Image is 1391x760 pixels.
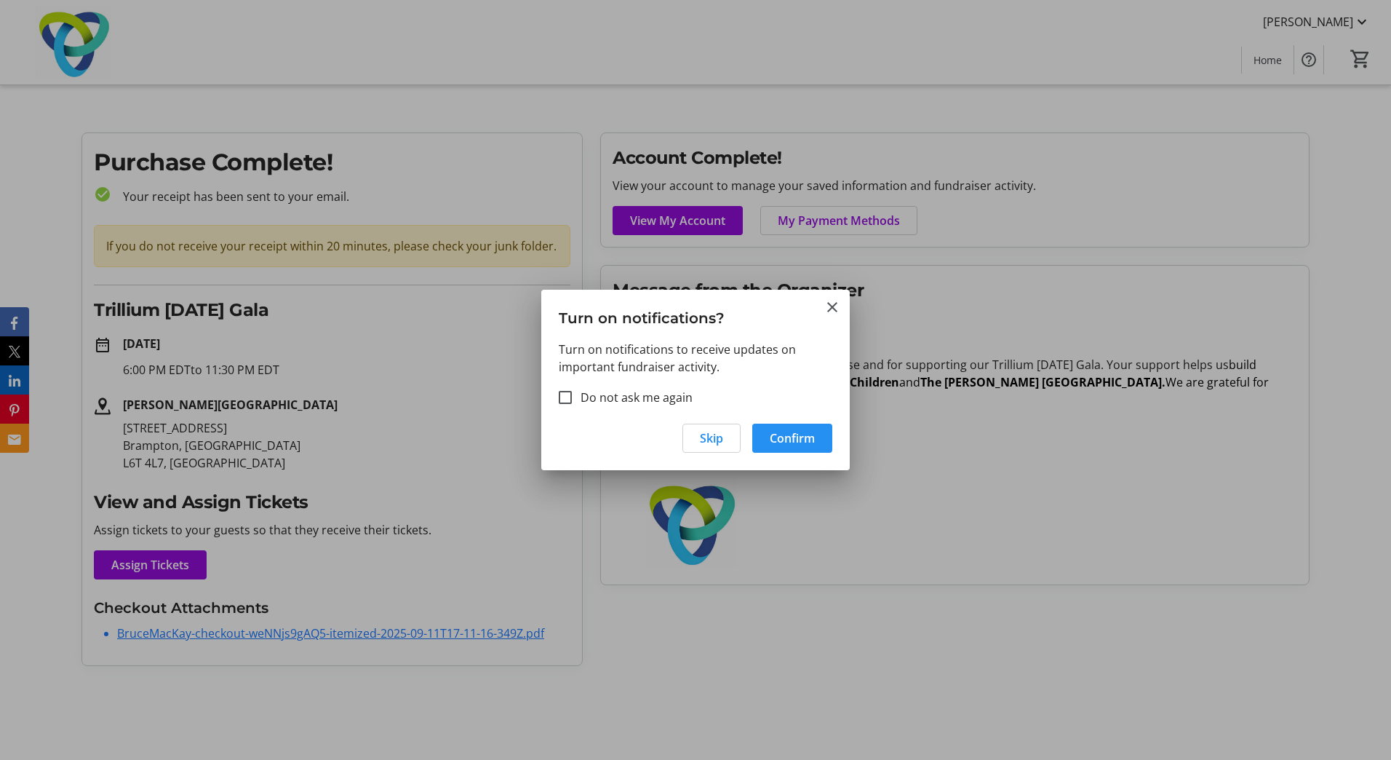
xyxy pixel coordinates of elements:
[559,341,832,376] p: Turn on notifications to receive updates on important fundraiser activity.
[752,424,832,453] button: Confirm
[541,290,850,340] h3: Turn on notifications?
[770,430,815,447] span: Confirm
[824,298,841,316] button: Close
[572,389,693,406] label: Do not ask me again
[700,430,723,447] span: Skip
[682,424,741,453] button: Skip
